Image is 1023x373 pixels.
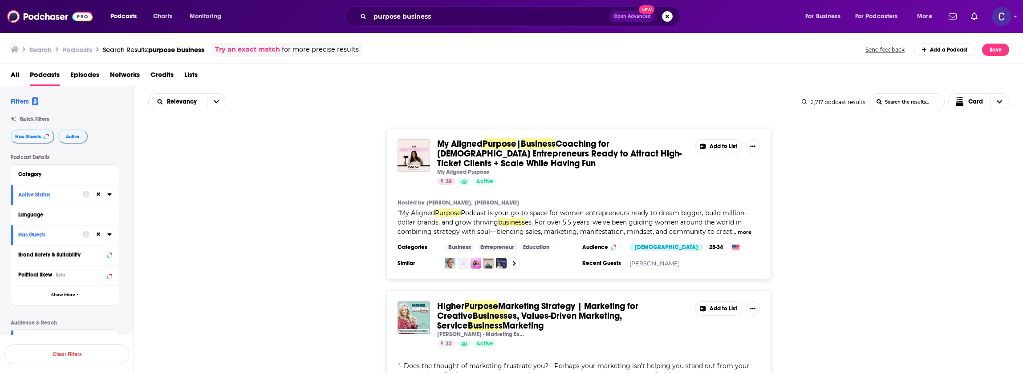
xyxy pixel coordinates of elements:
span: for more precise results [282,44,359,55]
span: | [516,138,521,149]
button: Category [18,168,112,180]
span: Monitoring [190,10,221,23]
h2: Choose List sort [148,93,226,110]
h3: Recent Guests [582,260,622,267]
button: Show More [11,285,119,305]
a: The Woo Curious Podcast [496,258,507,269]
button: Save [982,44,1009,56]
div: Brand Safety & Suitability [18,252,104,258]
span: Podcasts [110,10,137,23]
span: More [917,10,932,23]
a: Active [473,178,497,185]
span: My Aligned [400,209,435,217]
a: Try an exact match [215,44,280,55]
button: open menu [849,9,911,24]
button: Active Status [18,189,82,200]
span: Has Guests [15,134,41,139]
a: [PERSON_NAME] [475,199,519,206]
button: Political SkewBeta [18,269,112,280]
button: Active [58,129,88,144]
span: Show More [51,293,75,297]
span: My Aligned [437,138,483,149]
span: Podcast is your go-to space for women entrepreneurs ready to dream bigger, build million-dollar b... [398,209,747,226]
button: Clear Filters [4,344,129,364]
span: 3 [32,97,38,105]
a: [PERSON_NAME], [426,199,472,206]
span: Networks [110,68,140,86]
div: Has Guests [18,232,77,238]
span: Episodes [70,68,99,86]
div: Category [18,171,106,177]
img: User Profile [992,7,1011,26]
span: Quick Filters [20,116,49,122]
a: Education [520,244,553,251]
span: Active [66,134,80,139]
img: Aligned The Podcast [471,258,481,269]
div: Search Results: [103,45,204,54]
span: es. For over 5.5 years, we’ve been guiding women around the world in combining strategy with soul... [398,218,742,236]
span: Active [476,177,493,186]
a: Business [445,244,475,251]
h3: Categories [398,244,438,251]
h4: Hosted by [398,199,424,206]
img: Podchaser - Follow, Share and Rate Podcasts [7,8,93,25]
button: more [738,229,751,236]
a: Show notifications dropdown [945,9,960,24]
button: open menu [149,99,207,105]
span: " [398,209,747,236]
span: Purpose [464,301,498,312]
span: Business [468,320,503,331]
h3: Audience [582,244,622,251]
a: Lists [184,68,198,86]
button: Add to List [695,139,742,153]
div: Search podcasts, credits, & more... [354,6,689,27]
span: Relevancy [167,99,200,105]
a: Podcasts [30,68,60,86]
div: Active Status [18,192,77,198]
button: open menu [799,9,852,24]
span: Purpose [435,209,461,217]
a: Search Results:purpose business [103,45,204,54]
button: Brand Safety & Suitability [18,249,112,260]
button: Send feedback [863,46,907,53]
a: Grow with Purpose Podcast [458,258,468,269]
button: Language [18,209,112,220]
button: Open AdvancedNew [610,11,655,22]
div: 25-34 [706,244,727,251]
a: Entrepreneur [477,244,517,251]
button: Show profile menu [992,7,1011,26]
button: open menu [207,94,226,110]
img: The Potts House General Purpose Podcast [445,258,455,269]
img: The Peer Purpose Podcast [483,258,494,269]
span: Business [473,310,507,321]
a: Active [473,340,497,347]
p: [PERSON_NAME] - Marketing Expert and Copywriter for Creative Business Owners [437,331,526,338]
span: Card [968,99,983,105]
a: Credits [150,68,174,86]
div: 2,717 podcast results [802,99,865,105]
button: Has Guests [11,129,54,144]
a: All [11,68,19,86]
a: My Aligned Purpose | Business Coaching for Female Entrepreneurs Ready to Attract High-Ticket Clie... [398,139,430,172]
a: Charts [147,9,178,24]
span: Business [521,138,556,149]
img: Higher Purpose Marketing Strategy | Marketing for Creative Businesses, Values-Driven Marketing, S... [398,301,430,334]
span: 38 [446,177,452,186]
p: Podcast Details [11,154,119,160]
span: Higher [437,301,464,312]
span: es, Values-Driven Marketing, Service [437,310,622,331]
span: New [639,5,655,14]
button: open menu [911,9,943,24]
span: Charts [153,10,172,23]
span: For Business [805,10,840,23]
div: Beta [56,272,65,278]
div: [DEMOGRAPHIC_DATA] [629,244,703,251]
